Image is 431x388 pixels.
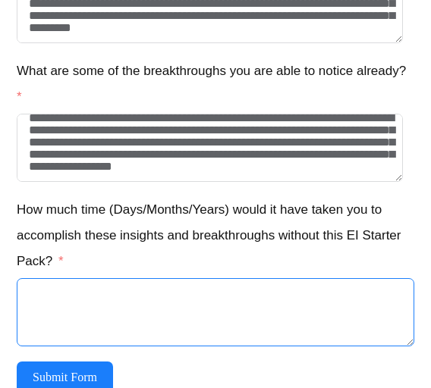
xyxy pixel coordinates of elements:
textarea: How much time (Days/Months/Years) would it have taken you to accomplish these insights and breakt... [17,278,414,346]
label: What are some of the breakthroughs you are able to notice already? [17,58,414,110]
label: How much time (Days/Months/Years) would it have taken you to accomplish these insights and breakt... [17,197,414,274]
textarea: What are some of the breakthroughs you are able to notice already? [17,114,403,182]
